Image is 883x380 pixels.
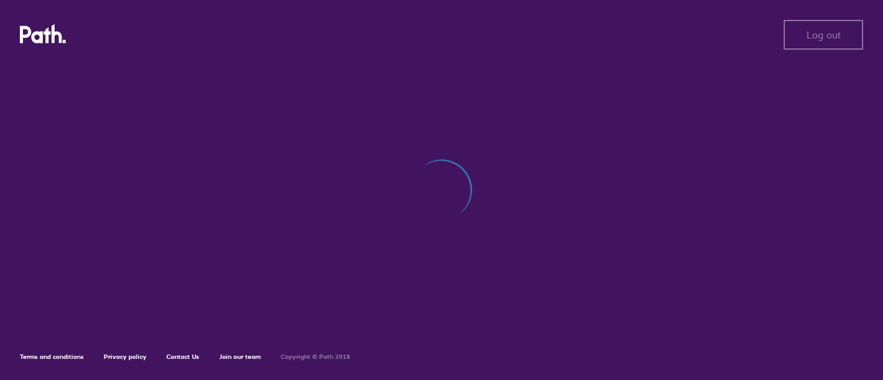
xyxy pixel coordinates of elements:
[784,20,863,50] button: Log out
[166,353,199,361] a: Contact Us
[20,353,84,361] a: Terms and conditions
[807,29,841,40] span: Log out
[104,353,147,361] a: Privacy policy
[219,353,261,361] a: Join our team
[281,353,350,361] h6: Copyright © Path 2018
